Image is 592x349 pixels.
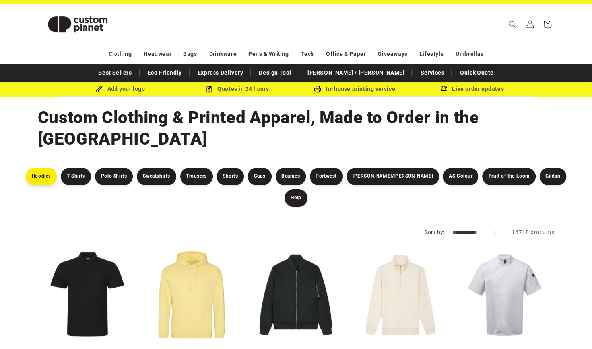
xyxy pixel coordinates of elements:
a: Quick Quote [456,66,498,80]
img: Custom Planet [38,6,117,42]
a: Portwest [310,168,343,185]
a: Lifestyle [419,47,444,61]
div: Quotes in 24 hours [179,84,296,94]
div: In-house printing service [296,84,413,94]
a: Giveaways [378,47,407,61]
a: [PERSON_NAME] / [PERSON_NAME] [303,66,408,80]
a: Caps [248,168,271,185]
a: Headwear [144,47,171,61]
a: Hoodies [26,168,57,185]
a: Bags [183,47,197,61]
a: Clothing [109,47,132,61]
img: Order updates [440,86,447,93]
nav: Product filters [22,168,571,207]
img: Brush Icon [95,86,103,93]
div: Add your logo [62,84,179,94]
a: [PERSON_NAME]/[PERSON_NAME] [347,168,439,185]
a: Sweatshirts [137,168,176,185]
a: Polo Shirts [95,168,133,185]
div: Live order updates [413,84,531,94]
a: Pens & Writing [248,47,289,61]
iframe: Chat Widget [459,263,592,349]
a: Umbrellas [456,47,483,61]
summary: Search [504,16,521,33]
a: Drinkware [209,47,237,61]
a: T-Shirts [61,168,91,185]
a: Help [285,189,307,207]
a: Beanies [276,168,306,185]
img: Order Updates Icon [206,86,213,93]
h1: Custom Clothing & Printed Apparel, Made to Order in the [GEOGRAPHIC_DATA] [38,107,555,150]
a: Custom Planet [35,3,120,45]
a: Fruit of the Loom [482,168,535,185]
a: Eco Friendly [144,66,185,80]
a: Tech [301,47,314,61]
a: Gildan [540,168,567,185]
label: Sort by: [424,229,444,235]
a: Trousers [180,168,213,185]
span: 16718 products [512,229,554,235]
a: Best Sellers [94,66,136,80]
a: Express Delivery [194,66,247,80]
a: AS Colour [443,168,478,185]
a: Design Tool [255,66,295,80]
a: Office & Paper [326,47,366,61]
img: In-house printing [314,86,321,93]
a: Shorts [217,168,244,185]
a: Services [416,66,448,80]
